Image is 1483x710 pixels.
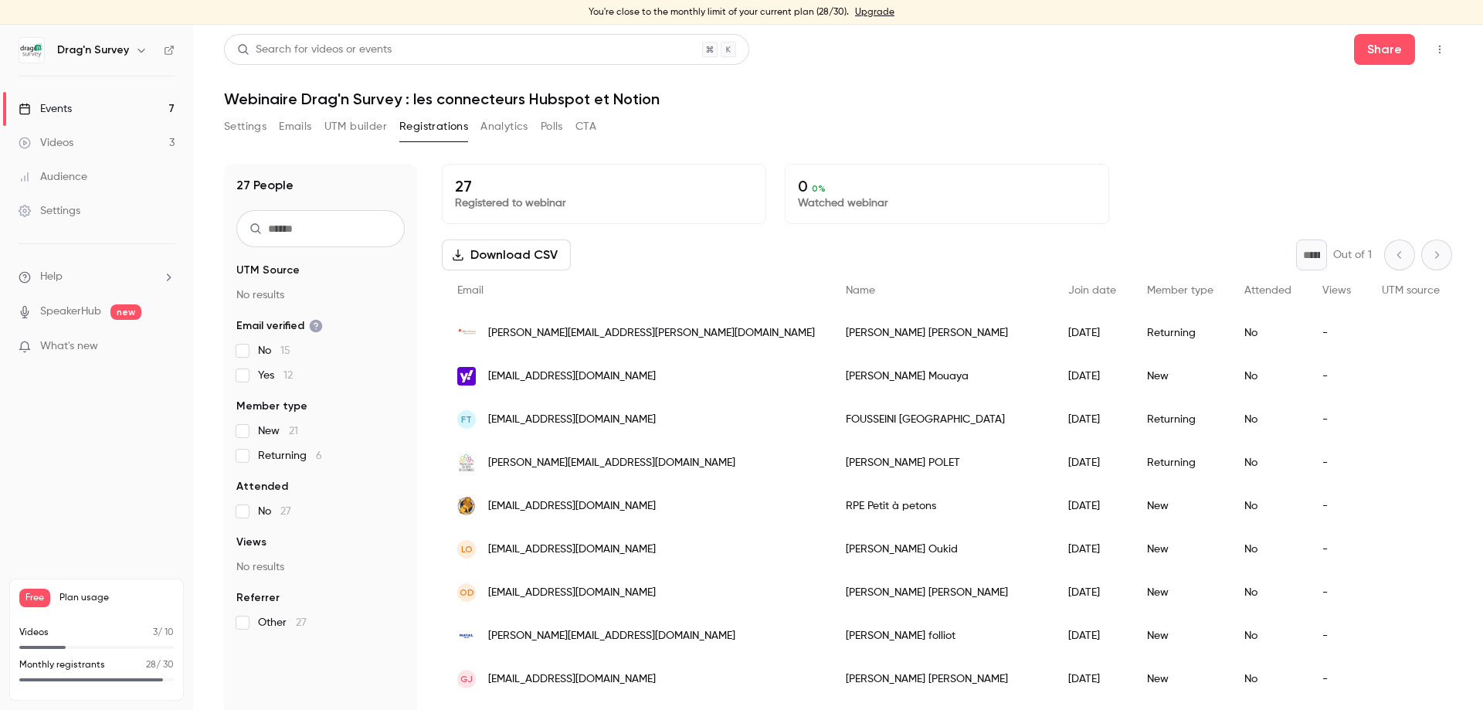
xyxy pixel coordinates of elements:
[812,183,826,194] span: 0 %
[830,355,1053,398] div: [PERSON_NAME] Mouaya
[236,590,280,606] span: Referrer
[488,369,656,385] span: [EMAIL_ADDRESS][DOMAIN_NAME]
[1229,657,1307,701] div: No
[1229,571,1307,614] div: No
[1244,285,1291,296] span: Attended
[236,263,300,278] span: UTM Source
[455,177,753,195] p: 27
[19,38,44,63] img: Drag'n Survey
[258,615,307,630] span: Other
[236,318,323,334] span: Email verified
[280,506,291,517] span: 27
[1307,484,1366,528] div: -
[1229,614,1307,657] div: No
[153,626,174,640] p: / 10
[1132,355,1229,398] div: New
[280,345,290,356] span: 15
[19,589,50,607] span: Free
[1229,528,1307,571] div: No
[316,450,322,461] span: 6
[1229,398,1307,441] div: No
[575,114,596,139] button: CTA
[830,311,1053,355] div: [PERSON_NAME] [PERSON_NAME]
[455,195,753,211] p: Registered to webinar
[296,617,307,628] span: 27
[156,340,175,354] iframe: Noticeable Trigger
[1307,571,1366,614] div: -
[279,114,311,139] button: Emails
[830,398,1053,441] div: FOUSSEINI [GEOGRAPHIC_DATA]
[1068,285,1116,296] span: Join date
[40,269,63,285] span: Help
[19,626,49,640] p: Videos
[258,368,293,383] span: Yes
[457,627,476,645] img: naval-group.com
[236,287,405,303] p: No results
[236,176,294,195] h1: 27 People
[258,423,298,439] span: New
[283,370,293,381] span: 12
[1132,528,1229,571] div: New
[480,114,528,139] button: Analytics
[19,269,175,285] li: help-dropdown-opener
[457,497,476,515] img: ville-arles.fr
[1053,528,1132,571] div: [DATE]
[442,239,571,270] button: Download CSV
[153,628,158,637] span: 3
[1307,398,1366,441] div: -
[1132,311,1229,355] div: Returning
[461,413,472,426] span: FT
[830,571,1053,614] div: [PERSON_NAME] [PERSON_NAME]
[1132,614,1229,657] div: New
[830,441,1053,484] div: [PERSON_NAME] POLET
[488,412,656,428] span: [EMAIL_ADDRESS][DOMAIN_NAME]
[1053,398,1132,441] div: [DATE]
[236,399,307,414] span: Member type
[1307,528,1366,571] div: -
[1053,657,1132,701] div: [DATE]
[1307,355,1366,398] div: -
[1132,484,1229,528] div: New
[488,542,656,558] span: [EMAIL_ADDRESS][DOMAIN_NAME]
[236,479,288,494] span: Attended
[1132,571,1229,614] div: New
[1333,247,1372,263] p: Out of 1
[258,448,322,464] span: Returning
[110,304,141,320] span: new
[237,42,392,58] div: Search for videos or events
[1307,657,1366,701] div: -
[146,658,174,672] p: / 30
[1229,355,1307,398] div: No
[1307,614,1366,657] div: -
[460,672,473,686] span: GJ
[1132,657,1229,701] div: New
[1053,484,1132,528] div: [DATE]
[19,203,80,219] div: Settings
[488,325,815,341] span: [PERSON_NAME][EMAIL_ADDRESS][PERSON_NAME][DOMAIN_NAME]
[236,535,266,550] span: Views
[1382,285,1440,296] span: UTM source
[399,114,468,139] button: Registrations
[224,90,1452,108] h1: Webinaire Drag'n Survey : les connecteurs Hubspot et Notion
[1053,355,1132,398] div: [DATE]
[855,6,894,19] a: Upgrade
[830,614,1053,657] div: [PERSON_NAME] folliot
[324,114,387,139] button: UTM builder
[461,542,473,556] span: LO
[798,177,1096,195] p: 0
[19,135,73,151] div: Videos
[1229,311,1307,355] div: No
[1147,285,1213,296] span: Member type
[146,661,156,670] span: 28
[19,658,105,672] p: Monthly registrants
[1229,441,1307,484] div: No
[457,285,484,296] span: Email
[40,338,98,355] span: What's new
[1354,34,1415,65] button: Share
[488,455,735,471] span: [PERSON_NAME][EMAIL_ADDRESS][DOMAIN_NAME]
[19,169,87,185] div: Audience
[289,426,298,437] span: 21
[457,367,476,386] img: yahoo.fr
[460,586,474,600] span: OD
[488,498,656,515] span: [EMAIL_ADDRESS][DOMAIN_NAME]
